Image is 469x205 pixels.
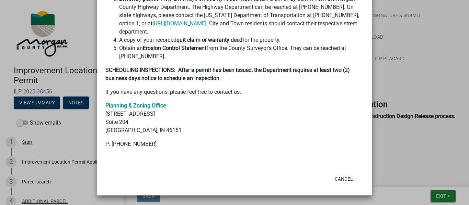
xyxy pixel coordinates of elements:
p: [STREET_ADDRESS] Suite 204 [GEOGRAPHIC_DATA], IN 46151 [105,102,364,134]
li: Obtain an from the County Surveyor's Office. They can be reached at [PHONE_NUMBER]. [119,44,364,61]
strong: Erosion Control Statement [143,45,206,51]
button: Cancel [329,173,358,185]
p: If you have any questions, please feel free to contact us: [105,88,364,96]
p: P: [PHONE_NUMBER] [105,140,364,148]
a: [URL][DOMAIN_NAME] [152,20,206,27]
strong: quit claim or warranty deed [176,37,242,43]
a: Planning & Zoning Office [105,102,166,109]
strong: SCHEDULING INSPECTIONS: After a permit has been issued, the Department requires at least two (2) ... [105,67,350,81]
li: A copy of your recorded for the property. [119,36,364,44]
